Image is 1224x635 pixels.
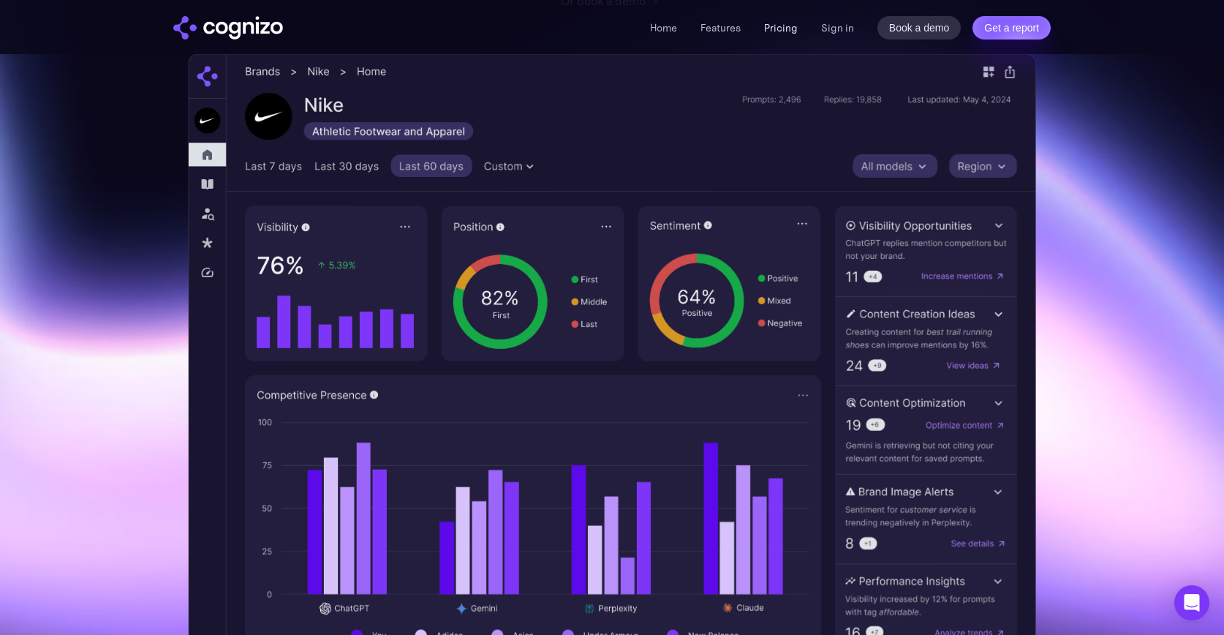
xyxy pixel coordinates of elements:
[821,19,854,37] a: Sign in
[173,16,283,40] img: cognizo logo
[877,16,962,40] a: Book a demo
[972,16,1051,40] a: Get a report
[1174,585,1209,620] div: Open Intercom Messenger
[764,21,798,34] a: Pricing
[173,16,283,40] a: home
[700,21,741,34] a: Features
[650,21,677,34] a: Home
